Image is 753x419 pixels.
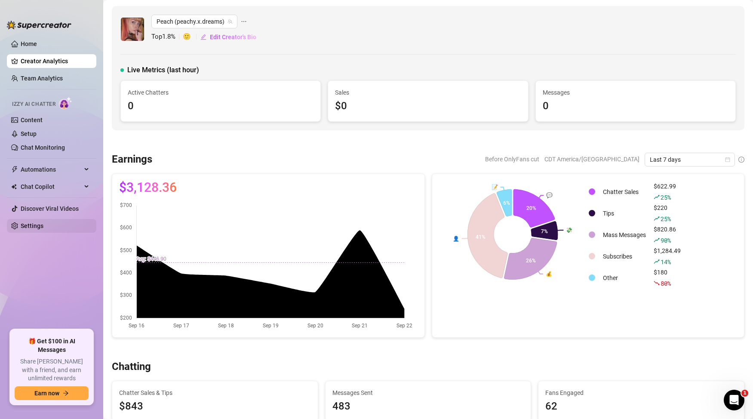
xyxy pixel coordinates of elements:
[63,390,69,396] span: arrow-right
[650,153,730,166] span: Last 7 days
[661,193,670,201] span: 25 %
[543,98,728,114] div: 0
[332,398,524,415] div: 483
[157,15,232,28] span: Peach (peachy.x.dreams)
[21,75,63,82] a: Team Analytics
[452,235,459,241] text: 👤
[599,203,649,224] td: Tips
[21,144,65,151] a: Chat Monitoring
[15,386,89,400] button: Earn nowarrow-right
[59,97,72,109] img: AI Chatter
[335,88,521,97] span: Sales
[546,271,552,277] text: 💰
[21,222,43,229] a: Settings
[21,163,82,176] span: Automations
[200,30,257,44] button: Edit Creator's Bio
[119,181,177,194] span: $3,128.36
[151,32,183,42] span: Top 1.8 %
[200,34,206,40] span: edit
[546,192,553,198] text: 💬
[241,15,247,28] span: ellipsis
[210,34,256,40] span: Edit Creator's Bio
[599,268,649,288] td: Other
[335,98,521,114] div: $0
[654,225,681,245] div: $820.86
[654,203,681,224] div: $220
[21,40,37,47] a: Home
[654,216,660,222] span: rise
[661,215,670,223] span: 25 %
[654,237,660,243] span: rise
[121,18,144,41] img: Peach
[11,184,17,190] img: Chat Copilot
[119,388,311,397] span: Chatter Sales & Tips
[7,21,71,29] img: logo-BBDzfeDw.svg
[599,225,649,245] td: Mass Messages
[119,398,311,415] span: $843
[545,398,737,415] div: 62
[21,130,37,137] a: Setup
[544,153,639,166] span: CDT America/[GEOGRAPHIC_DATA]
[599,182,649,202] td: Chatter Sales
[654,246,681,267] div: $1,284.49
[21,54,89,68] a: Creator Analytics
[183,32,200,42] span: 🙂
[661,258,670,266] span: 14 %
[599,246,649,267] td: Subscribes
[724,390,744,410] iframe: Intercom live chat
[34,390,59,397] span: Earn now
[566,227,572,233] text: 💸
[21,117,43,123] a: Content
[112,153,152,166] h3: Earnings
[21,180,82,194] span: Chat Copilot
[485,153,539,166] span: Before OnlyFans cut
[127,65,199,75] span: Live Metrics (last hour)
[12,100,55,108] span: Izzy AI Chatter
[15,357,89,383] span: Share [PERSON_NAME] with a friend, and earn unlimited rewards
[741,390,748,397] span: 1
[725,157,730,162] span: calendar
[654,268,681,288] div: $180
[11,166,18,173] span: thunderbolt
[654,182,681,202] div: $622.99
[491,184,498,190] text: 📝
[112,360,151,374] h3: Chatting
[543,88,728,97] span: Messages
[15,337,89,354] span: 🎁 Get $100 in AI Messages
[332,388,524,397] span: Messages Sent
[654,280,660,286] span: fall
[654,194,660,200] span: rise
[227,19,233,24] span: team
[661,236,670,244] span: 90 %
[661,279,670,287] span: 80 %
[128,88,313,97] span: Active Chatters
[21,205,79,212] a: Discover Viral Videos
[128,98,313,114] div: 0
[654,259,660,265] span: rise
[545,388,737,397] span: Fans Engaged
[738,157,744,163] span: info-circle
